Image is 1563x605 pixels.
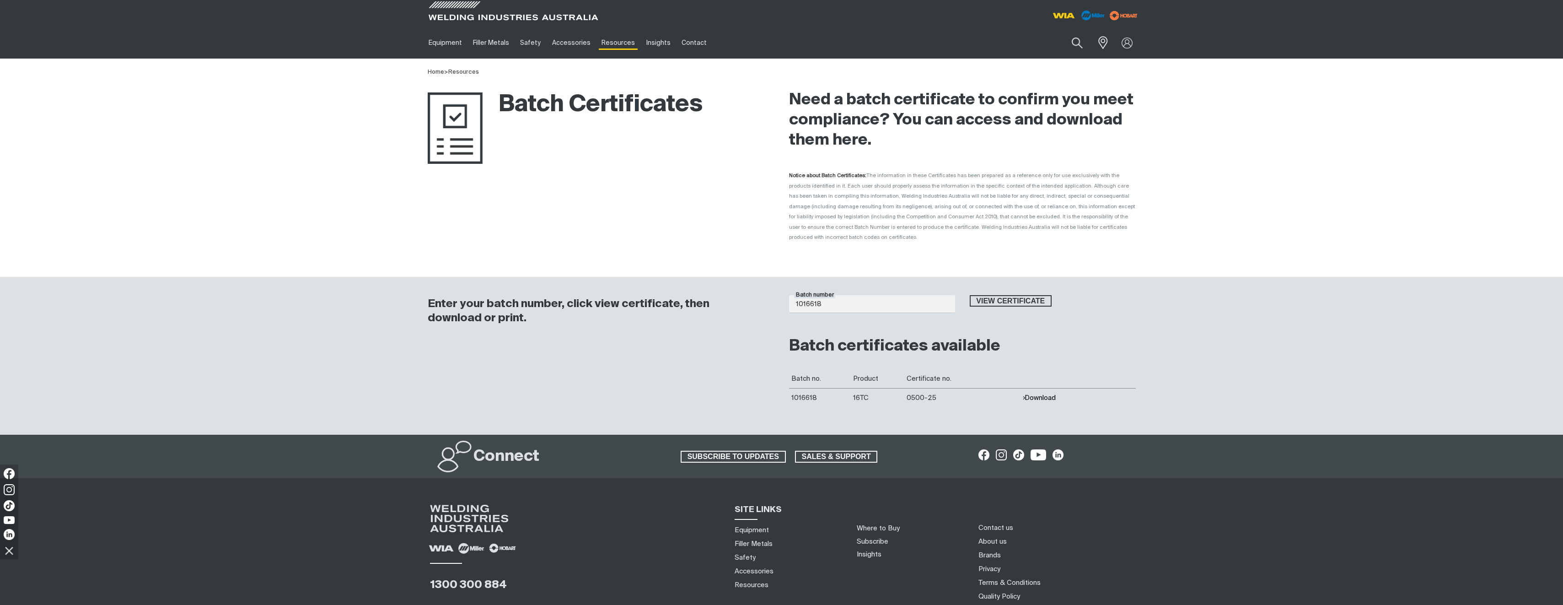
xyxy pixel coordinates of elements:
a: Accessories [547,27,596,59]
a: Resources [596,27,640,59]
a: Safety [735,553,756,562]
th: Product [851,369,904,389]
h1: Batch Certificates [428,90,703,120]
a: Home [428,69,444,75]
h2: Need a batch certificate to confirm you meet compliance? You can access and download them here. [789,90,1136,151]
td: 1016618 [789,388,851,407]
th: Certificate no. [904,369,1020,389]
span: The information in these Certificates has been prepared as a reference only for use exclusively w... [789,173,1135,240]
a: Filler Metals [467,27,515,59]
a: SUBSCRIBE TO UPDATES [681,451,786,463]
a: Contact us [978,523,1013,533]
a: Brands [978,551,1001,560]
span: SUBSCRIBE TO UPDATES [682,451,785,463]
nav: Sitemap [731,523,846,592]
img: hide socials [1,543,17,558]
td: 16TC [851,388,904,407]
a: Privacy [978,564,1000,574]
td: 0500-25 [904,388,1020,407]
a: Insights [857,551,881,558]
input: Product name or item number... [1050,32,1092,54]
button: Search products [1062,32,1093,54]
strong: Notice about Batch Certificates: [789,173,866,178]
img: TikTok [4,500,15,511]
h2: Connect [473,447,539,467]
nav: Footer [975,521,1150,603]
a: SALES & SUPPORT [795,451,878,463]
h3: Enter your batch number, click view certificate, then download or print. [428,297,765,325]
img: LinkedIn [4,529,15,540]
a: About us [978,537,1007,546]
a: Contact [676,27,712,59]
span: View certificate [971,295,1051,307]
img: YouTube [4,516,15,524]
th: Batch no. [789,369,851,389]
nav: Main [423,27,961,59]
a: Safety [515,27,546,59]
h2: Batch certificates available [789,336,1136,357]
button: Download [1022,394,1056,402]
img: miller [1107,9,1140,22]
a: Where to Buy [857,525,900,532]
a: Equipment [735,525,769,535]
a: Equipment [423,27,467,59]
a: Terms & Conditions [978,578,1041,588]
a: Subscribe [857,538,888,545]
a: Filler Metals [735,539,773,549]
span: SALES & SUPPORT [796,451,877,463]
a: Insights [640,27,676,59]
a: 1300 300 884 [430,579,507,590]
a: Resources [735,580,768,590]
a: Quality Policy [978,592,1020,601]
img: Instagram [4,484,15,495]
a: Resources [448,69,479,75]
span: SITE LINKS [735,506,782,514]
span: > [444,69,448,75]
button: View certificate [970,295,1052,307]
img: Facebook [4,468,15,479]
a: Accessories [735,567,773,576]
